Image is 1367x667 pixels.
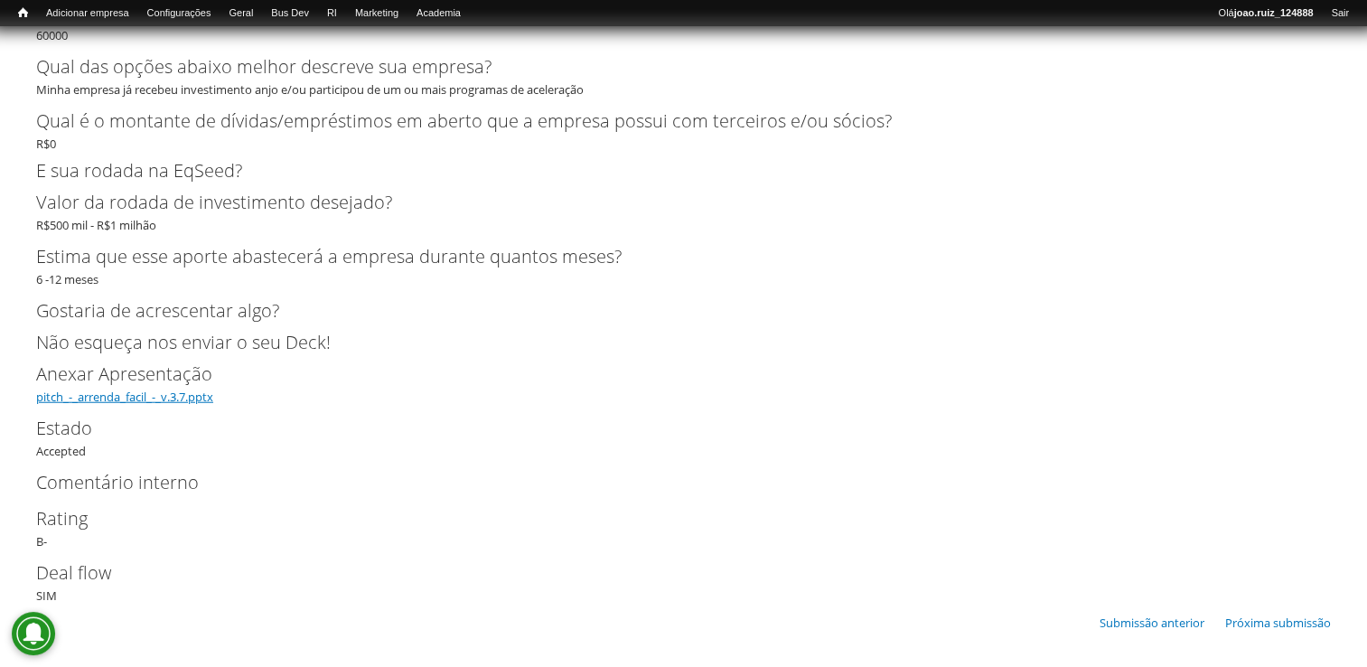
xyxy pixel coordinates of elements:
[1225,615,1331,631] a: Próxima submissão
[1209,5,1322,23] a: Olájoao.ruiz_124888
[36,505,1331,550] div: B-
[1234,7,1314,18] strong: joao.ruiz_124888
[18,6,28,19] span: Início
[36,415,1301,442] label: Estado
[36,415,1331,460] div: Accepted
[36,505,1301,532] label: Rating
[36,189,1331,234] div: R$500 mil - R$1 milhão
[37,5,138,23] a: Adicionar empresa
[407,5,470,23] a: Academia
[36,559,1331,605] div: SIM
[36,53,1331,99] div: Minha empresa já recebeu investimento anjo e/ou participou de um ou mais programas de aceleração
[36,53,1301,80] label: Qual das opções abaixo melhor descreve sua empresa?
[36,189,1301,216] label: Valor da rodada de investimento desejado?
[138,5,220,23] a: Configurações
[36,243,1301,270] label: Estima que esse aporte abastecerá a empresa durante quantos meses?
[36,559,1301,587] label: Deal flow
[36,243,1331,288] div: 6 -12 meses
[36,469,1301,496] label: Comentário interno
[318,5,346,23] a: RI
[36,108,1331,153] div: R$0
[1322,5,1358,23] a: Sair
[36,108,1301,135] label: Qual é o montante de dívidas/empréstimos em aberto que a empresa possui com terceiros e/ou sócios?
[36,361,1301,388] label: Anexar Apresentação
[262,5,318,23] a: Bus Dev
[36,162,1331,180] h2: E sua rodada na EqSeed?
[36,389,213,405] a: pitch_-_arrenda_facil_-_v.3.7.pptx
[346,5,407,23] a: Marketing
[1100,615,1204,631] a: Submissão anterior
[220,5,262,23] a: Geral
[9,5,37,22] a: Início
[36,297,1301,324] label: Gostaria de acrescentar algo?
[36,333,1331,352] h2: Não esqueça nos enviar o seu Deck!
